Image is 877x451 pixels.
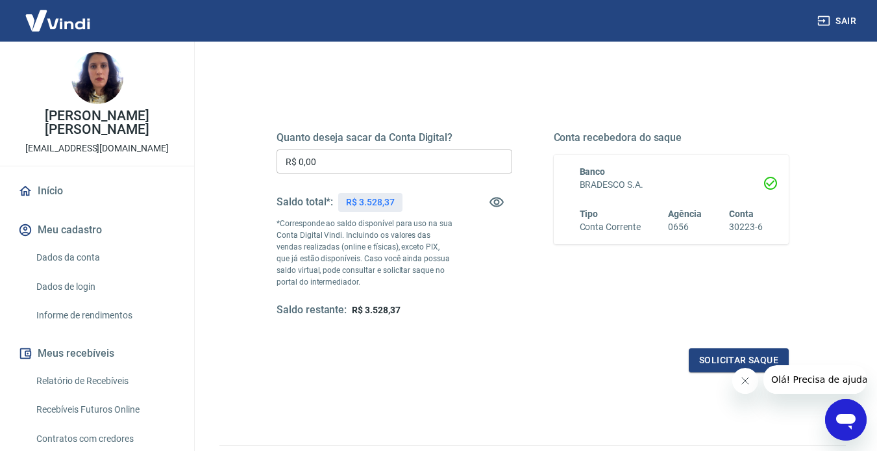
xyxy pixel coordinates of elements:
iframe: Botão para abrir a janela de mensagens [825,399,867,441]
a: Recebíveis Futuros Online [31,396,179,423]
span: Olá! Precisa de ajuda? [8,9,109,19]
img: Vindi [16,1,100,40]
a: Dados da conta [31,244,179,271]
a: Início [16,177,179,205]
button: Meu cadastro [16,216,179,244]
h6: Conta Corrente [580,220,641,234]
iframe: Mensagem da empresa [763,365,867,394]
span: R$ 3.528,37 [352,305,400,315]
span: Agência [668,209,702,219]
iframe: Fechar mensagem [732,368,758,394]
img: b299d5aa-8a54-4416-a177-4c5b1ec40839.jpeg [71,52,123,104]
h6: 30223-6 [729,220,763,234]
a: Relatório de Recebíveis [31,368,179,394]
span: Banco [580,166,606,177]
p: [EMAIL_ADDRESS][DOMAIN_NAME] [25,142,169,155]
a: Informe de rendimentos [31,302,179,329]
span: Conta [729,209,754,219]
h6: 0656 [668,220,702,234]
h5: Conta recebedora do saque [554,131,789,144]
a: Dados de login [31,274,179,300]
h6: BRADESCO S.A. [580,178,763,192]
h5: Saldo total*: [277,196,333,209]
p: *Corresponde ao saldo disponível para uso na sua Conta Digital Vindi. Incluindo os valores das ve... [277,218,453,288]
button: Solicitar saque [689,348,789,372]
p: R$ 3.528,37 [346,196,394,209]
button: Meus recebíveis [16,339,179,368]
h5: Saldo restante: [277,303,347,317]
h5: Quanto deseja sacar da Conta Digital? [277,131,512,144]
button: Sair [815,9,861,33]
span: Tipo [580,209,599,219]
p: [PERSON_NAME] [PERSON_NAME] [10,109,184,136]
